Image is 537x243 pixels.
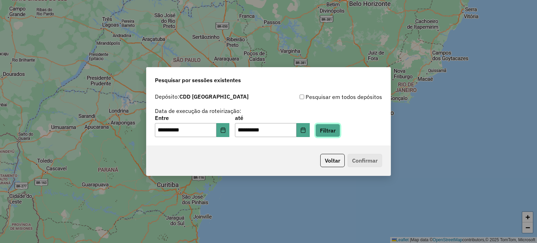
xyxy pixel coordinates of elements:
[155,114,229,122] label: Entre
[216,123,230,137] button: Choose Date
[315,124,340,137] button: Filtrar
[155,76,241,84] span: Pesquisar por sessões existentes
[179,93,249,100] strong: CDD [GEOGRAPHIC_DATA]
[268,93,382,101] div: Pesquisar em todos depósitos
[320,154,345,167] button: Voltar
[296,123,310,137] button: Choose Date
[235,114,309,122] label: até
[155,92,249,101] label: Depósito:
[155,107,241,115] label: Data de execução da roteirização:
